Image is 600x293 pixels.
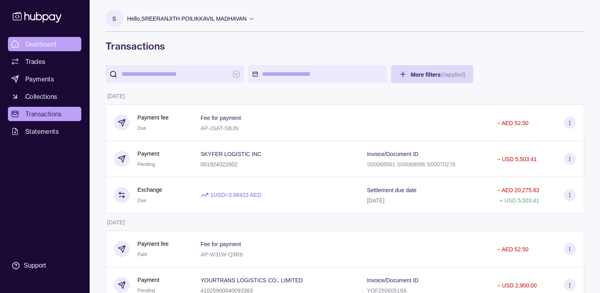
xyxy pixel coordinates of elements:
[24,261,46,270] div: Support
[367,187,416,193] p: Settlement due date
[201,115,241,121] p: Fee for payment
[367,151,418,157] p: Invoice/Document ID
[121,65,228,83] input: search
[367,197,384,204] p: [DATE]
[107,219,125,226] p: [DATE]
[497,156,537,162] p: − USD 5,503.41
[367,161,455,168] p: S00068561 S00068996 S00070278
[138,113,169,122] p: Payment fee
[138,125,146,131] span: Due
[8,54,81,69] a: Trades
[8,72,81,86] a: Payments
[138,252,147,257] span: Paid
[25,74,54,84] span: Payments
[138,198,146,203] span: Due
[138,162,155,167] span: Pending
[391,65,473,83] button: More filters(0applied)
[138,149,159,158] p: Payment
[367,277,418,283] p: Invoice/Document ID
[201,125,239,131] p: AP-JSAT-SBJN
[201,161,238,168] p: 001924022802
[201,277,303,283] p: YOURTRANS LOGISTICS CO., LIMITED
[211,191,261,199] p: 1 USD = 3.68423 AED
[411,71,466,78] span: More filters
[127,14,247,23] p: Hello, SREERANJITH POILIKKAVIL MADHAVAN
[25,39,57,49] span: Dashboard
[8,257,81,274] a: Support
[25,127,59,136] span: Statements
[8,107,81,121] a: Transactions
[497,246,528,253] p: − AED 52.50
[138,185,162,194] p: Exchange
[8,37,81,51] a: Dashboard
[105,40,584,52] h1: Transactions
[112,14,116,23] p: S
[497,120,528,126] p: − AED 52.50
[201,151,261,157] p: SKYFER LOGISTIC INC
[497,282,537,289] p: − USD 2,900.00
[441,71,465,78] p: ( 0 applied)
[25,57,45,66] span: Trades
[138,276,159,284] p: Payment
[201,241,241,247] p: Fee for payment
[138,239,169,248] p: Payment fee
[107,93,125,99] p: [DATE]
[8,124,81,139] a: Statements
[25,109,62,119] span: Transactions
[201,251,243,258] p: AP-W31W-Q3R8
[25,92,57,101] span: Collections
[497,187,539,193] p: − AED 20,275.83
[500,197,539,204] p: + USD 5,503.41
[8,89,81,104] a: Collections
